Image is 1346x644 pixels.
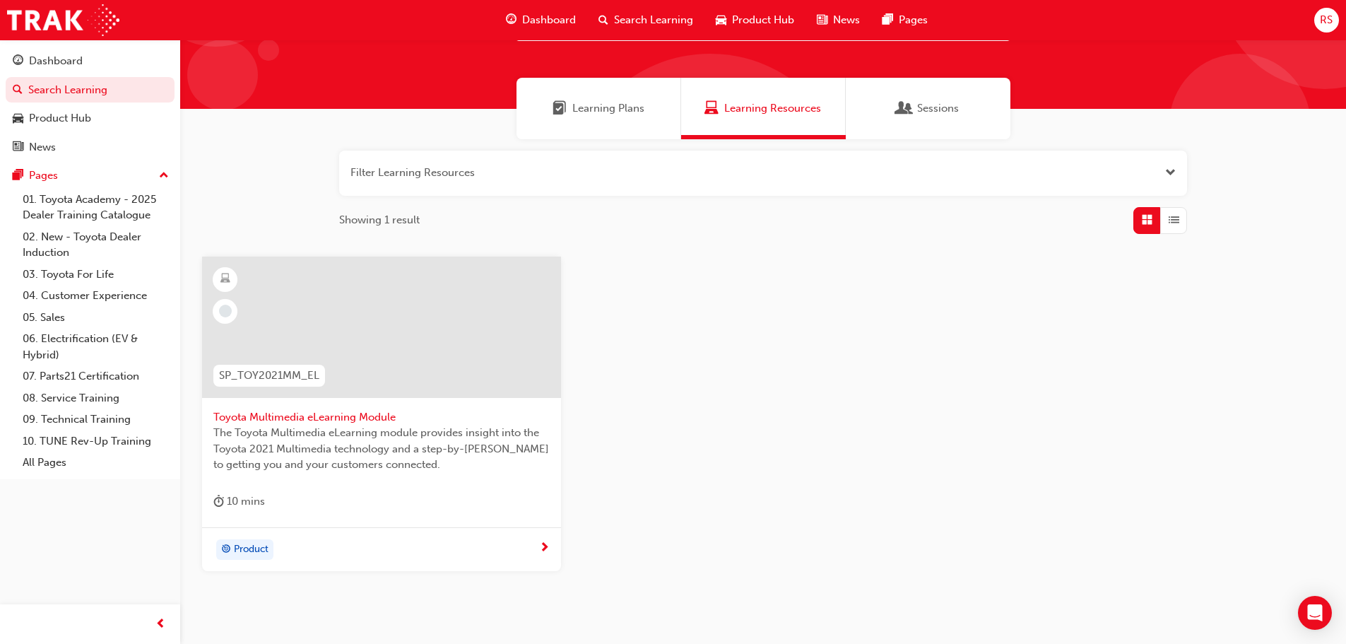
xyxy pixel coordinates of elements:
[213,425,550,473] span: The Toyota Multimedia eLearning module provides insight into the Toyota 2021 Multimedia technolog...
[6,77,175,103] a: Search Learning
[6,163,175,189] button: Pages
[159,167,169,185] span: up-icon
[213,409,550,426] span: Toyota Multimedia eLearning Module
[17,431,175,452] a: 10. TUNE Rev-Up Training
[29,139,56,156] div: News
[6,105,175,131] a: Product Hub
[6,48,175,74] a: Dashboard
[219,368,319,384] span: SP_TOY2021MM_EL
[846,78,1010,139] a: SessionsSessions
[587,6,704,35] a: search-iconSearch Learning
[213,493,224,510] span: duration-icon
[7,4,119,36] img: Trak
[339,212,420,228] span: Showing 1 result
[17,264,175,286] a: 03. Toyota For Life
[899,12,928,28] span: Pages
[917,100,959,117] span: Sessions
[704,100,719,117] span: Learning Resources
[1169,212,1179,228] span: List
[13,112,23,125] span: car-icon
[732,12,794,28] span: Product Hub
[882,11,893,29] span: pages-icon
[29,168,58,184] div: Pages
[716,11,726,29] span: car-icon
[13,141,23,154] span: news-icon
[17,307,175,329] a: 05. Sales
[17,387,175,409] a: 08. Service Training
[29,110,91,127] div: Product Hub
[833,12,860,28] span: News
[17,226,175,264] a: 02. New - Toyota Dealer Induction
[13,170,23,182] span: pages-icon
[522,12,576,28] span: Dashboard
[495,6,587,35] a: guage-iconDashboard
[516,78,681,139] a: Learning PlansLearning Plans
[704,6,805,35] a: car-iconProduct Hub
[598,11,608,29] span: search-icon
[17,365,175,387] a: 07. Parts21 Certification
[1142,212,1152,228] span: Grid
[871,6,939,35] a: pages-iconPages
[220,270,230,288] span: learningResourceType_ELEARNING-icon
[506,11,516,29] span: guage-icon
[219,305,232,317] span: learningRecordVerb_NONE-icon
[17,285,175,307] a: 04. Customer Experience
[1165,165,1176,181] button: Open the filter
[681,78,846,139] a: Learning ResourcesLearning Resources
[13,55,23,68] span: guage-icon
[13,84,23,97] span: search-icon
[724,100,821,117] span: Learning Resources
[17,409,175,431] a: 09. Technical Training
[553,100,567,117] span: Learning Plans
[1298,596,1332,630] div: Open Intercom Messenger
[6,45,175,163] button: DashboardSearch LearningProduct HubNews
[17,452,175,474] a: All Pages
[221,541,231,559] span: target-icon
[817,11,827,29] span: news-icon
[17,328,175,365] a: 06. Electrification (EV & Hybrid)
[6,134,175,160] a: News
[572,100,644,117] span: Learning Plans
[1320,12,1333,28] span: RS
[805,6,871,35] a: news-iconNews
[539,542,550,555] span: next-icon
[202,257,561,572] a: SP_TOY2021MM_ELToyota Multimedia eLearning ModuleThe Toyota Multimedia eLearning module provides ...
[234,541,268,558] span: Product
[17,189,175,226] a: 01. Toyota Academy - 2025 Dealer Training Catalogue
[897,100,911,117] span: Sessions
[213,493,265,510] div: 10 mins
[614,12,693,28] span: Search Learning
[29,53,83,69] div: Dashboard
[1314,8,1339,33] button: RS
[155,616,166,633] span: prev-icon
